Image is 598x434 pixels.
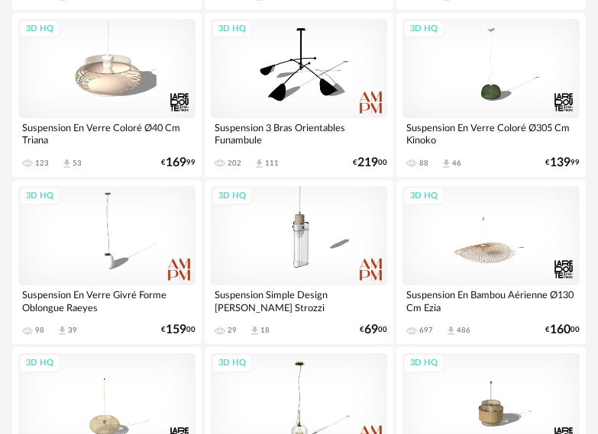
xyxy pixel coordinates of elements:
div: Suspension Simple Design [PERSON_NAME] Strozzi [211,285,388,316]
span: Download icon [57,325,68,336]
div: € 00 [360,325,387,335]
span: 159 [166,325,186,335]
a: 3D HQ Suspension Simple Design [PERSON_NAME] Strozzi 29 Download icon 18 €6900 [205,180,394,344]
a: 3D HQ Suspension En Verre Coloré Ø305 Cm Kinoko 88 Download icon 46 €13999 [396,13,586,177]
div: 46 [452,159,461,168]
div: Suspension En Verre Coloré Ø305 Cm Kinoko [402,118,580,149]
a: 3D HQ Suspension En Bambou Aérienne Ø130 Cm Ezia 697 Download icon 486 €16000 [396,180,586,344]
span: 69 [364,325,378,335]
div: 18 [260,326,270,335]
span: Download icon [254,158,265,169]
div: Suspension En Verre Coloré Ø40 Cm Triana [18,118,196,149]
div: 53 [73,159,82,168]
a: 3D HQ Suspension En Verre Givré Forme Oblongue Raeyes 98 Download icon 39 €15900 [12,180,202,344]
span: 219 [357,158,378,168]
div: 111 [265,159,279,168]
div: 3D HQ [403,187,444,206]
span: Download icon [61,158,73,169]
span: 169 [166,158,186,168]
div: 29 [228,326,237,335]
div: € 99 [161,158,196,168]
div: 3D HQ [403,354,444,373]
span: Download icon [441,158,452,169]
div: Suspension 3 Bras Orientables Funambule [211,118,388,149]
div: Suspension En Verre Givré Forme Oblongue Raeyes [18,285,196,316]
div: 88 [419,159,428,168]
div: € 00 [353,158,387,168]
div: 3D HQ [19,20,60,39]
div: 697 [419,326,433,335]
div: 3D HQ [403,20,444,39]
div: 486 [457,326,470,335]
div: 3D HQ [212,187,253,206]
div: 39 [68,326,77,335]
div: 3D HQ [19,187,60,206]
span: Download icon [445,325,457,336]
div: 3D HQ [212,20,253,39]
div: € 00 [545,325,580,335]
div: € 00 [161,325,196,335]
div: € 99 [545,158,580,168]
div: 123 [35,159,49,168]
a: 3D HQ Suspension 3 Bras Orientables Funambule 202 Download icon 111 €21900 [205,13,394,177]
div: Suspension En Bambou Aérienne Ø130 Cm Ezia [402,285,580,316]
span: 160 [550,325,571,335]
span: Download icon [249,325,260,336]
a: 3D HQ Suspension En Verre Coloré Ø40 Cm Triana 123 Download icon 53 €16999 [12,13,202,177]
div: 3D HQ [212,354,253,373]
div: 202 [228,159,241,168]
div: 3D HQ [19,354,60,373]
span: 139 [550,158,571,168]
div: 98 [35,326,44,335]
